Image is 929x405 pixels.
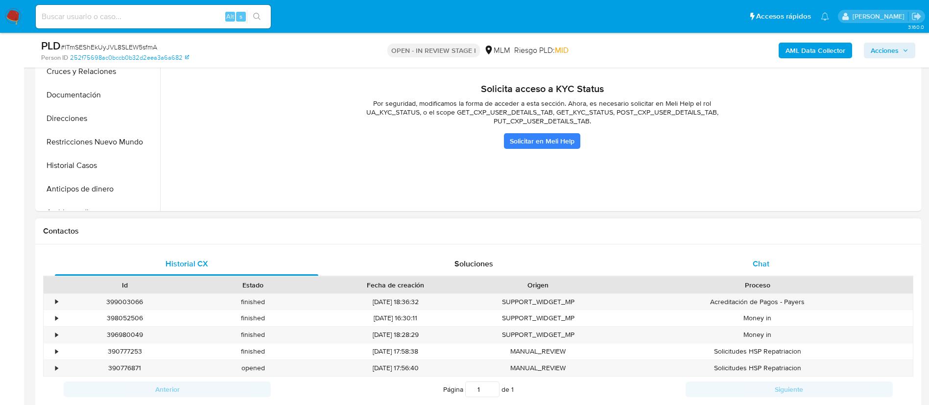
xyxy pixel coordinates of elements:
div: 390777253 [61,343,189,359]
span: 1 [511,384,514,394]
button: Anterior [64,381,271,397]
div: finished [189,327,317,343]
button: Historial Casos [38,154,160,177]
button: Documentación [38,83,160,107]
div: 390776871 [61,360,189,376]
p: OPEN - IN REVIEW STAGE I [387,44,480,57]
div: MLM [484,45,510,56]
a: Salir [911,11,922,22]
div: [DATE] 18:36:32 [317,294,474,310]
div: • [55,313,58,323]
div: opened [189,360,317,376]
span: Alt [226,12,234,21]
span: 3.160.0 [908,23,924,31]
div: • [55,363,58,373]
div: [DATE] 17:58:38 [317,343,474,359]
button: Cruces y Relaciones [38,60,160,83]
span: Accesos rápidos [756,11,811,22]
div: 399003066 [61,294,189,310]
span: MID [555,45,569,56]
div: Proceso [609,280,906,290]
input: Buscar usuario o caso... [36,10,271,23]
a: Notificaciones [821,12,829,21]
div: Solicitudes HSP Repatriacion [602,343,913,359]
b: Person ID [41,53,68,62]
div: • [55,297,58,307]
div: Money in [602,310,913,326]
div: SUPPORT_WIDGET_MP [474,327,602,343]
b: PLD [41,38,61,53]
h1: Contactos [43,226,913,236]
button: Restricciones Nuevo Mundo [38,130,160,154]
div: MANUAL_REVIEW [474,343,602,359]
div: MANUAL_REVIEW [474,360,602,376]
p: alicia.aldreteperez@mercadolibre.com.mx [853,12,908,21]
div: 398052506 [61,310,189,326]
button: Acciones [864,43,915,58]
div: Money in [602,327,913,343]
div: SUPPORT_WIDGET_MP [474,294,602,310]
div: [DATE] 17:56:40 [317,360,474,376]
div: • [55,347,58,356]
button: AML Data Collector [779,43,852,58]
div: finished [189,343,317,359]
span: Historial CX [166,258,208,269]
span: Acciones [871,43,899,58]
span: Chat [753,258,769,269]
span: Página de [443,381,514,397]
div: 396980049 [61,327,189,343]
div: Estado [196,280,310,290]
a: 252f75698ac0bccb0b32d2eea3a6a682 [70,53,189,62]
div: • [55,330,58,339]
button: Siguiente [686,381,893,397]
div: Acreditación de Pagos - Payers [602,294,913,310]
span: Riesgo PLD: [514,45,569,56]
button: Archivos adjuntos [38,201,160,224]
button: Direcciones [38,107,160,130]
div: [DATE] 16:30:11 [317,310,474,326]
div: finished [189,310,317,326]
button: Anticipos de dinero [38,177,160,201]
button: search-icon [247,10,267,24]
div: [DATE] 18:28:29 [317,327,474,343]
div: Fecha de creación [324,280,467,290]
span: # lTmSEShEkUyJVL8SLEW5sfmA [61,42,157,52]
span: s [239,12,242,21]
span: Soluciones [454,258,493,269]
div: Solicitudes HSP Repatriacion [602,360,913,376]
b: AML Data Collector [786,43,845,58]
div: finished [189,294,317,310]
div: Id [68,280,182,290]
div: Origen [481,280,596,290]
div: SUPPORT_WIDGET_MP [474,310,602,326]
